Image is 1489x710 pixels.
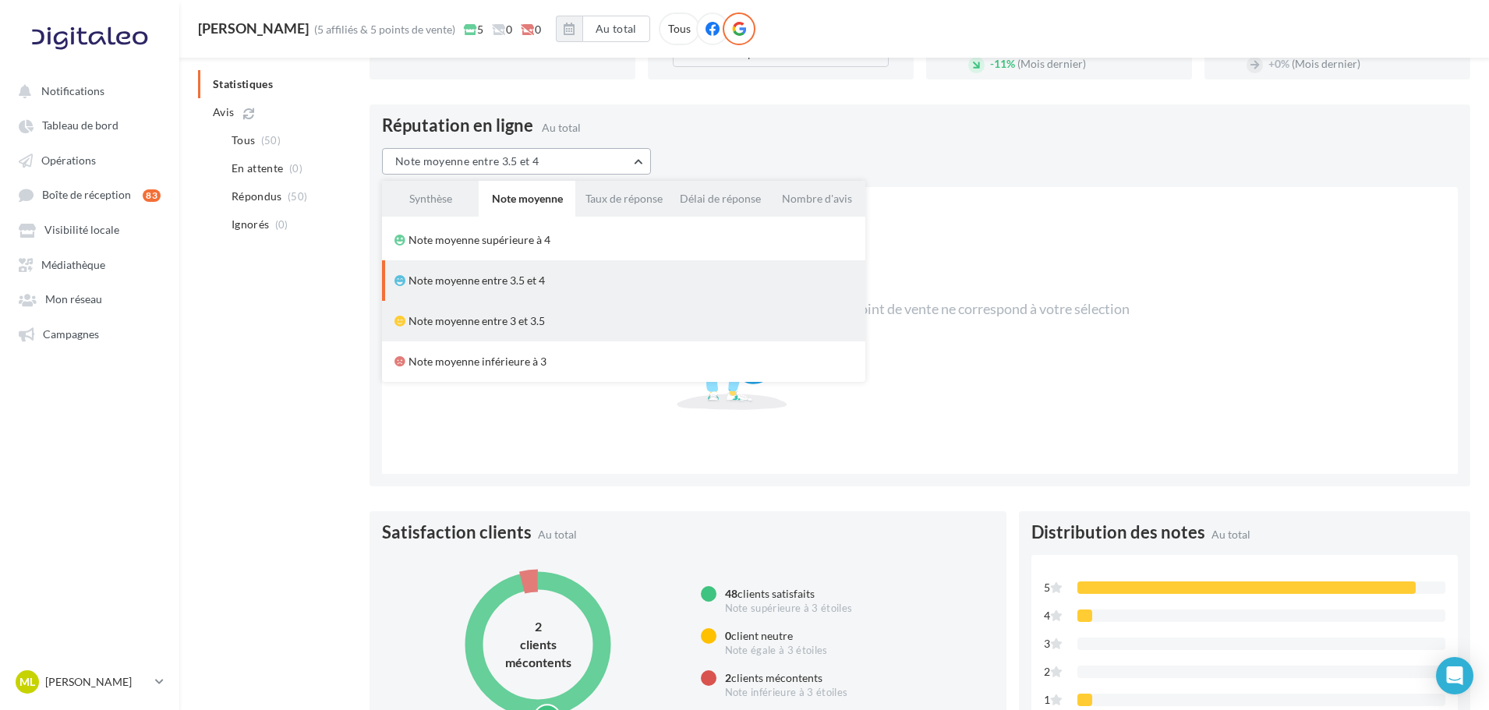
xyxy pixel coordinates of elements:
a: Opérations [9,146,170,174]
span: Campagnes [43,327,99,341]
span: Au total [1211,527,1250,542]
div: 2 [491,618,585,636]
button: Note moyenne entre 3.5 et 4 [382,148,651,175]
button: Nombre d'avis [769,181,865,217]
span: (Mois dernier) [1292,57,1360,70]
span: Satisfaction clients [382,524,532,541]
div: 4 [1044,608,1065,623]
span: Médiathèque [41,258,105,271]
a: Médiathèque [9,250,170,278]
span: 5 [464,22,483,37]
span: En attente [232,161,284,176]
span: 0 [725,629,731,642]
a: Mon réseau [9,284,170,313]
button: Au total [556,16,650,42]
span: Note moyenne entre 3.5 et 4 [395,154,539,168]
span: Au total [538,527,577,542]
p: [PERSON_NAME] [45,674,149,690]
span: Tableau de bord [42,119,118,132]
span: Notifications [41,84,104,97]
a: Tableau de bord [9,111,170,139]
div: clients mécontents [725,670,848,686]
div: Tous [659,12,700,45]
span: Ignorés [232,217,269,232]
div: Aucun point de vente ne correspond à votre sélection [786,299,1154,320]
div: 2 [1044,664,1065,680]
div: 5 [1044,580,1065,595]
span: Avis [213,104,234,120]
span: 0 [492,22,512,37]
span: Répondus [232,189,282,204]
div: [PERSON_NAME] [198,21,309,35]
button: Synthèse [382,181,479,217]
button: Délai de réponse [672,181,769,217]
span: (50) [288,190,307,203]
div: (5 affiliés & 5 points de vente) [314,22,455,37]
span: 0% [1268,57,1289,70]
span: Opérations [41,154,96,167]
a: Boîte de réception 83 [9,180,170,209]
span: Boîte de réception [42,189,131,202]
button: Note moyenne [479,181,575,217]
div: clients satisfaits [725,586,853,602]
span: (0) [275,218,288,231]
span: 11% [990,57,1015,70]
button: Taux de réponse [575,181,672,217]
button: Au total [582,16,650,42]
div: 1 [1044,692,1065,708]
button: Notifications [9,76,164,104]
div: Note égale à 3 étoiles [725,644,828,658]
span: ML [19,674,35,690]
a: ML [PERSON_NAME] [12,667,167,697]
span: + [1268,57,1275,70]
span: Réputation en ligne [382,117,533,134]
span: 0 [521,22,541,37]
div: Note supérieure à 3 étoiles [725,602,853,616]
span: Mon réseau [45,293,102,306]
a: Campagnes [9,320,170,348]
div: Note moyenne inférieure à 3 [394,354,853,369]
span: (Mois dernier) [1017,57,1086,70]
span: Au total [542,121,581,134]
span: Tous [232,132,255,148]
div: Note inférieure à 3 étoiles [725,686,848,700]
span: Visibilité locale [44,224,119,237]
div: 3 [1044,636,1065,652]
span: (50) [261,134,281,147]
div: client neutre [725,628,828,644]
div: Open Intercom Messenger [1436,657,1473,694]
span: (0) [289,162,302,175]
div: Note moyenne entre 3.5 et 4 [394,273,853,288]
span: - [990,57,994,70]
div: 83 [143,189,161,202]
span: 48 [725,587,737,600]
span: Distribution des notes [1031,524,1205,541]
div: clients mécontents [491,635,585,671]
div: Note moyenne supérieure à 4 [394,232,853,248]
div: Note moyenne entre 3 et 3.5 [394,313,853,329]
span: 2 [725,671,731,684]
a: Visibilité locale [9,215,170,243]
